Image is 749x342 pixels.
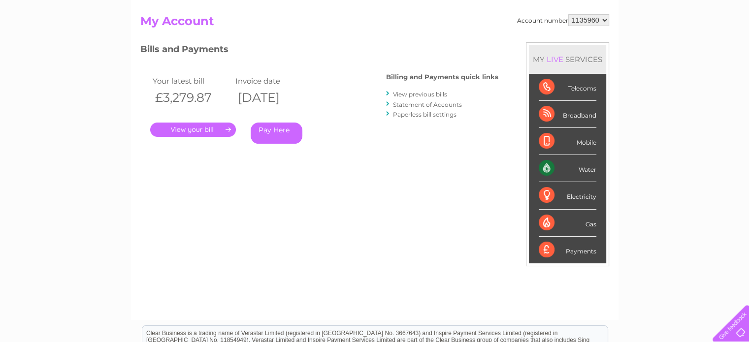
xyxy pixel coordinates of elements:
[393,101,462,108] a: Statement of Accounts
[545,55,565,64] div: LIVE
[539,101,596,128] div: Broadband
[393,111,456,118] a: Paperless bill settings
[628,42,657,49] a: Telecoms
[142,5,608,48] div: Clear Business is a trading name of Verastar Limited (registered in [GEOGRAPHIC_DATA] No. 3667643...
[684,42,708,49] a: Contact
[529,45,606,73] div: MY SERVICES
[600,42,622,49] a: Energy
[140,14,609,33] h2: My Account
[517,14,609,26] div: Account number
[539,237,596,263] div: Payments
[140,42,498,60] h3: Bills and Payments
[233,74,316,88] td: Invoice date
[150,123,236,137] a: .
[663,42,678,49] a: Blog
[563,5,631,17] a: 0333 014 3131
[539,210,596,237] div: Gas
[539,155,596,182] div: Water
[539,128,596,155] div: Mobile
[150,74,233,88] td: Your latest bill
[386,73,498,81] h4: Billing and Payments quick links
[26,26,76,56] img: logo.png
[233,88,316,108] th: [DATE]
[539,74,596,101] div: Telecoms
[150,88,233,108] th: £3,279.87
[393,91,447,98] a: View previous bills
[251,123,302,144] a: Pay Here
[539,182,596,209] div: Electricity
[716,42,740,49] a: Log out
[576,42,594,49] a: Water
